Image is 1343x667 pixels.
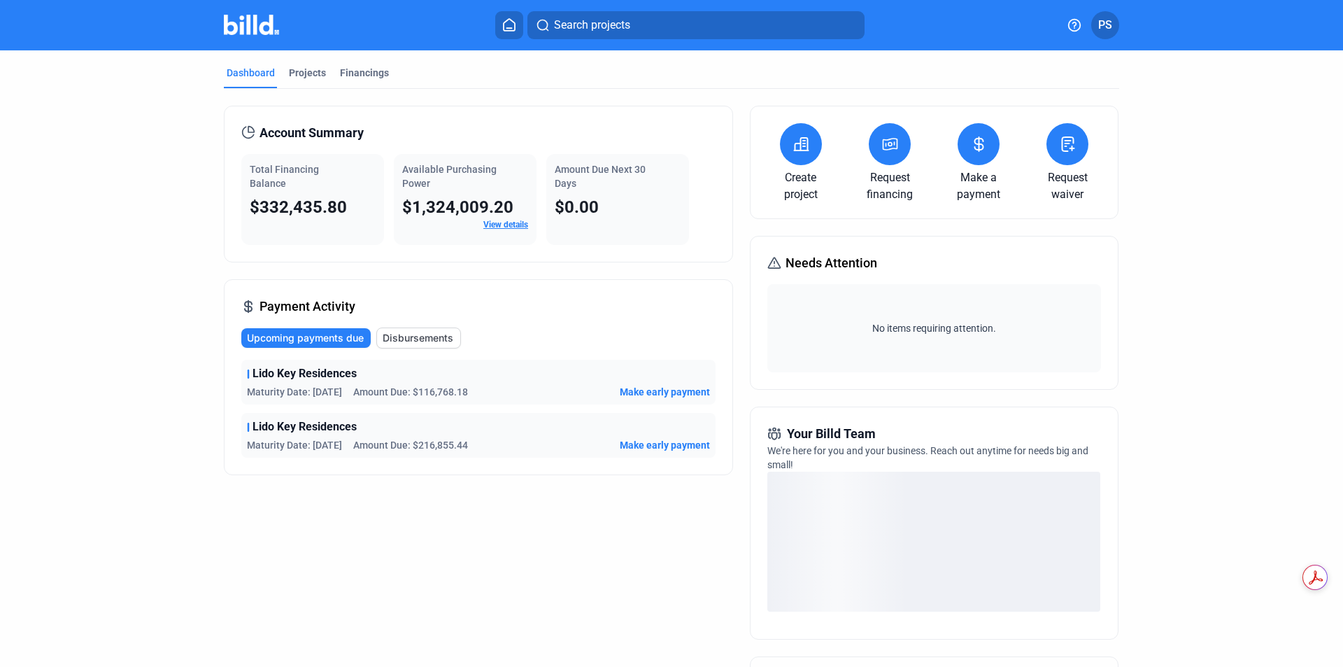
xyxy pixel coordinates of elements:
[247,438,342,452] span: Maturity Date: [DATE]
[289,66,326,80] div: Projects
[253,365,357,382] span: Lido Key Residences
[946,169,1012,203] a: Make a payment
[1098,17,1112,34] span: PS
[402,197,513,217] span: $1,324,009.20
[253,419,357,435] span: Lido Key Residences
[555,164,646,189] span: Amount Due Next 30 Days
[483,220,528,230] a: View details
[1091,11,1119,39] button: PS
[224,15,279,35] img: Billd Company Logo
[247,331,364,345] span: Upcoming payments due
[857,169,923,203] a: Request financing
[340,66,389,80] div: Financings
[241,328,371,348] button: Upcoming payments due
[620,438,710,452] button: Make early payment
[554,17,630,34] span: Search projects
[402,164,497,189] span: Available Purchasing Power
[786,253,877,273] span: Needs Attention
[227,66,275,80] div: Dashboard
[247,385,342,399] span: Maturity Date: [DATE]
[250,197,347,217] span: $332,435.80
[353,385,468,399] span: Amount Due: $116,768.18
[620,385,710,399] button: Make early payment
[555,197,599,217] span: $0.00
[376,328,461,349] button: Disbursements
[1035,169,1101,203] a: Request waiver
[260,297,355,316] span: Payment Activity
[787,424,876,444] span: Your Billd Team
[773,321,1095,335] span: No items requiring attention.
[353,438,468,452] span: Amount Due: $216,855.44
[767,169,834,203] a: Create project
[250,164,319,189] span: Total Financing Balance
[527,11,865,39] button: Search projects
[767,445,1088,470] span: We're here for you and your business. Reach out anytime for needs big and small!
[260,123,364,143] span: Account Summary
[383,331,453,345] span: Disbursements
[767,472,1100,612] div: loading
